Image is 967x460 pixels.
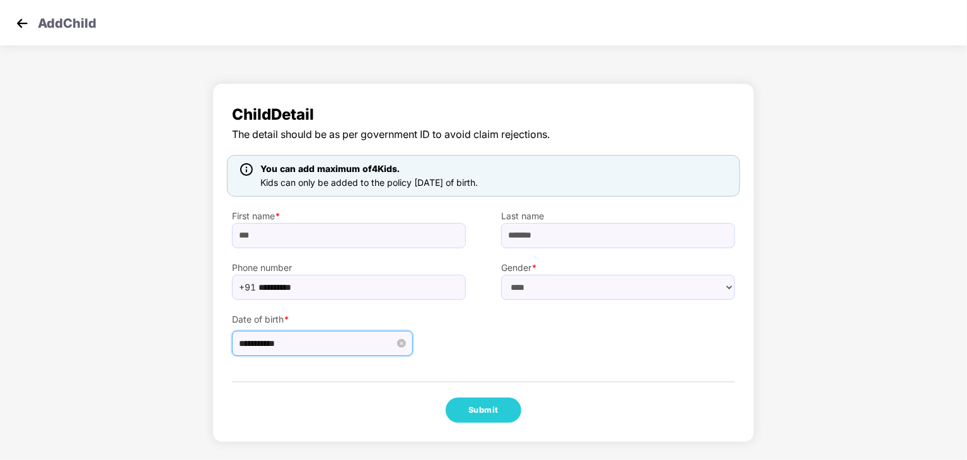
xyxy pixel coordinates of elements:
label: Gender [501,261,735,275]
label: Phone number [232,261,466,275]
span: +91 [239,278,256,297]
span: The detail should be as per government ID to avoid claim rejections. [232,127,735,142]
img: svg+xml;base64,PHN2ZyB4bWxucz0iaHR0cDovL3d3dy53My5vcmcvMjAwMC9zdmciIHdpZHRoPSIzMCIgaGVpZ2h0PSIzMC... [13,14,32,33]
button: Submit [446,398,521,423]
span: You can add maximum of 4 Kids. [260,163,400,174]
label: Date of birth [232,313,466,326]
span: close-circle [397,339,406,348]
label: First name [232,209,466,223]
span: Child Detail [232,103,735,127]
img: icon [240,163,253,176]
label: Last name [501,209,735,223]
span: Kids can only be added to the policy [DATE] of birth. [260,177,478,188]
p: Add Child [38,14,96,29]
